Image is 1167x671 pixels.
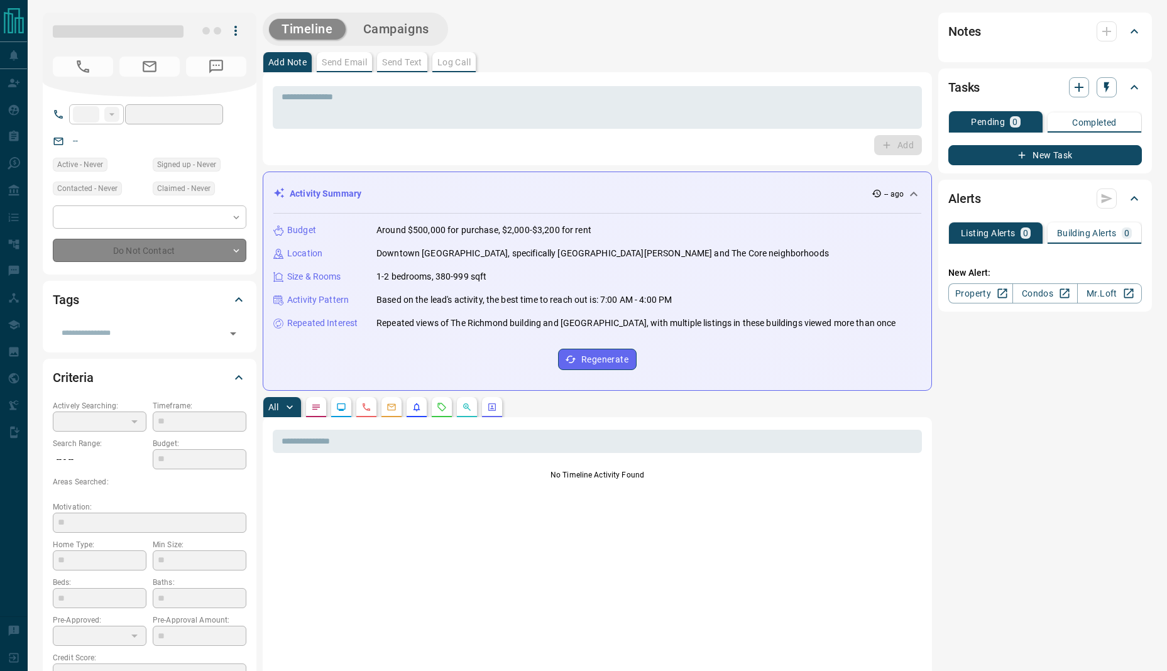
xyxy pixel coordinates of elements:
[53,449,146,470] p: -- - --
[1023,229,1028,237] p: 0
[53,57,113,77] span: No Number
[884,188,904,200] p: -- ago
[153,438,246,449] p: Budget:
[153,539,246,550] p: Min Size:
[376,293,672,307] p: Based on the lead's activity, the best time to reach out is: 7:00 AM - 4:00 PM
[57,182,118,195] span: Contacted - Never
[376,270,486,283] p: 1-2 bedrooms, 380-999 sqft
[351,19,442,40] button: Campaigns
[948,21,981,41] h2: Notes
[157,182,211,195] span: Claimed - Never
[1057,229,1117,237] p: Building Alerts
[53,652,246,663] p: Credit Score:
[273,182,921,205] div: Activity Summary-- ago
[269,19,346,40] button: Timeline
[386,402,397,412] svg: Emails
[186,57,246,77] span: No Number
[268,58,307,67] p: Add Note
[311,402,321,412] svg: Notes
[53,290,79,310] h2: Tags
[948,183,1142,214] div: Alerts
[1077,283,1142,303] a: Mr.Loft
[53,577,146,588] p: Beds:
[53,614,146,626] p: Pre-Approved:
[287,247,322,260] p: Location
[53,476,246,488] p: Areas Searched:
[487,402,497,412] svg: Agent Actions
[948,145,1142,165] button: New Task
[948,188,981,209] h2: Alerts
[462,402,472,412] svg: Opportunities
[53,501,246,513] p: Motivation:
[971,117,1005,126] p: Pending
[1012,117,1017,126] p: 0
[53,363,246,393] div: Criteria
[73,136,78,146] a: --
[268,403,278,412] p: All
[412,402,422,412] svg: Listing Alerts
[287,317,358,330] p: Repeated Interest
[376,247,829,260] p: Downtown [GEOGRAPHIC_DATA], specifically [GEOGRAPHIC_DATA][PERSON_NAME] and The Core neighborhoods
[287,293,349,307] p: Activity Pattern
[948,16,1142,46] div: Notes
[437,402,447,412] svg: Requests
[287,224,316,237] p: Budget
[948,72,1142,102] div: Tasks
[53,285,246,315] div: Tags
[273,469,922,481] p: No Timeline Activity Found
[53,239,246,262] div: Do Not Contact
[57,158,103,171] span: Active - Never
[376,317,896,330] p: Repeated views of The Richmond building and [GEOGRAPHIC_DATA], with multiple listings in these bu...
[948,266,1142,280] p: New Alert:
[153,400,246,412] p: Timeframe:
[558,349,637,370] button: Regenerate
[948,77,980,97] h2: Tasks
[153,577,246,588] p: Baths:
[948,283,1013,303] a: Property
[1124,229,1129,237] p: 0
[376,224,591,237] p: Around $500,000 for purchase, $2,000-$3,200 for rent
[53,438,146,449] p: Search Range:
[157,158,216,171] span: Signed up - Never
[287,270,341,283] p: Size & Rooms
[961,229,1016,237] p: Listing Alerts
[361,402,371,412] svg: Calls
[53,400,146,412] p: Actively Searching:
[153,614,246,626] p: Pre-Approval Amount:
[290,187,361,200] p: Activity Summary
[53,368,94,388] h2: Criteria
[119,57,180,77] span: No Email
[53,539,146,550] p: Home Type:
[224,325,242,342] button: Open
[1072,118,1117,127] p: Completed
[1012,283,1077,303] a: Condos
[336,402,346,412] svg: Lead Browsing Activity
